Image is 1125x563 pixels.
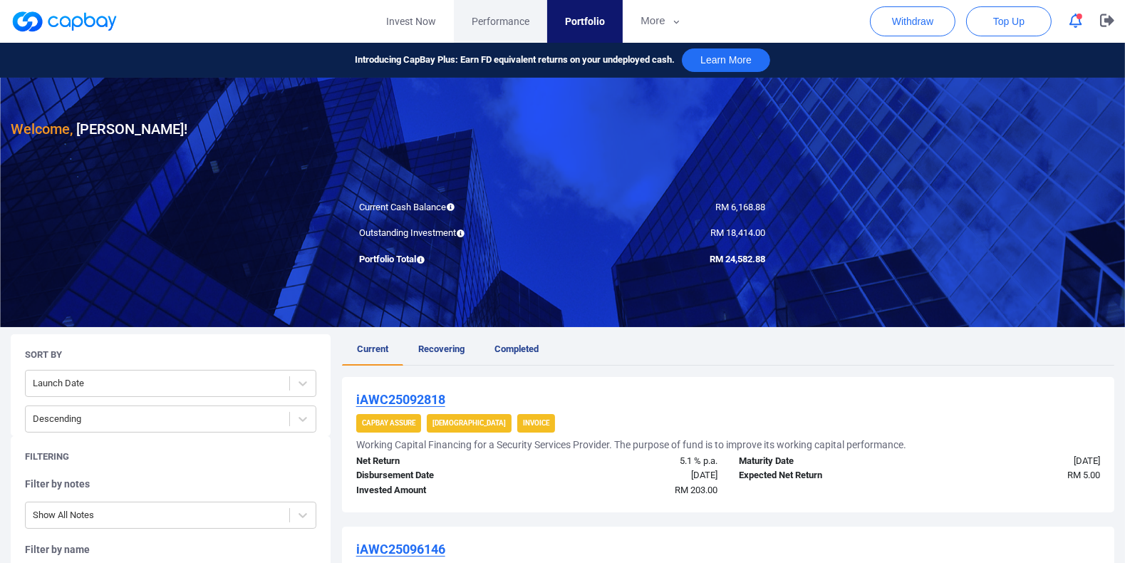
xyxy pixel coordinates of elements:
[418,344,465,354] span: Recovering
[716,202,766,212] span: RM 6,168.88
[682,48,770,72] button: Learn More
[349,252,563,267] div: Portfolio Total
[710,254,766,264] span: RM 24,582.88
[356,392,445,407] u: iAWC25092818
[355,53,675,68] span: Introducing CapBay Plus: Earn FD equivalent returns on your undeployed cash.
[25,348,62,361] h5: Sort By
[11,118,187,140] h3: [PERSON_NAME] !
[362,419,415,427] strong: CapBay Assure
[356,542,445,557] u: iAWC25096146
[25,450,69,463] h5: Filtering
[346,468,537,483] div: Disbursement Date
[356,438,906,451] h5: Working Capital Financing for a Security Services Provider. The purpose of fund is to improve its...
[675,485,717,495] span: RM 203.00
[728,468,920,483] div: Expected Net Return
[536,454,728,469] div: 5.1 % p.a.
[346,483,537,498] div: Invested Amount
[25,477,316,490] h5: Filter by notes
[11,120,73,138] span: Welcome,
[565,14,605,29] span: Portfolio
[349,200,563,215] div: Current Cash Balance
[993,14,1025,29] span: Top Up
[472,14,529,29] span: Performance
[536,468,728,483] div: [DATE]
[346,454,537,469] div: Net Return
[494,344,539,354] span: Completed
[711,227,766,238] span: RM 18,414.00
[523,419,549,427] strong: Invoice
[357,344,388,354] span: Current
[1067,470,1100,480] span: RM 5.00
[870,6,955,36] button: Withdraw
[919,454,1111,469] div: [DATE]
[349,226,563,241] div: Outstanding Investment
[728,454,920,469] div: Maturity Date
[966,6,1052,36] button: Top Up
[25,543,316,556] h5: Filter by name
[432,419,506,427] strong: [DEMOGRAPHIC_DATA]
